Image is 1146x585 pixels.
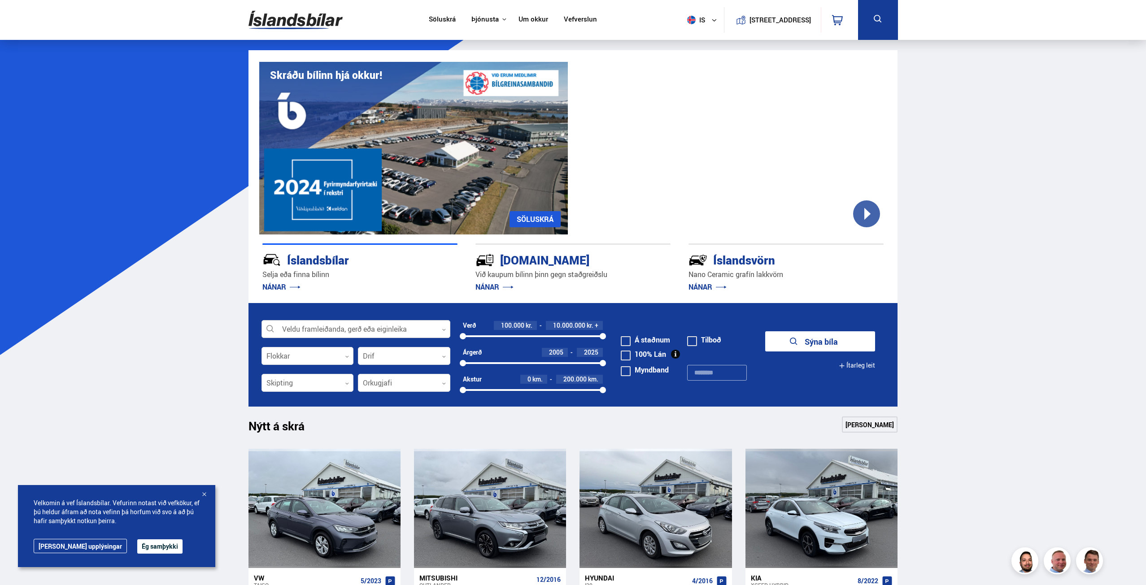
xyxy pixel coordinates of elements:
div: Árgerð [463,349,482,356]
h1: Nýtt á skrá [248,419,320,438]
span: 12/2016 [536,576,561,583]
a: [PERSON_NAME] upplýsingar [34,539,127,553]
p: Við kaupum bílinn þinn gegn staðgreiðslu [475,269,671,280]
a: Vefverslun [564,15,597,25]
a: Söluskrá [429,15,456,25]
span: + [595,322,598,329]
button: Ég samþykki [137,539,183,554]
p: Nano Ceramic grafín lakkvörn [688,269,884,280]
span: 4/2016 [692,577,713,585]
label: 100% Lán [621,351,666,358]
img: nhp88E3Fdnt1Opn2.png [1013,549,1040,576]
span: 100.000 [501,321,524,329]
button: Sýna bíla [765,331,875,351]
a: [PERSON_NAME] [842,416,898,433]
label: Á staðnum [621,336,670,343]
span: 2025 [584,348,598,356]
span: 200.000 [563,375,587,383]
button: [STREET_ADDRESS] [753,16,808,24]
span: km. [588,376,598,383]
a: [STREET_ADDRESS] [729,7,816,33]
div: Verð [463,322,476,329]
span: km. [532,376,543,383]
button: Opna LiveChat spjallviðmót [7,4,34,30]
div: Akstur [463,376,482,383]
img: eKx6w-_Home_640_.png [259,62,568,234]
span: 2005 [549,348,563,356]
span: is [684,16,706,24]
button: Þjónusta [471,15,499,24]
img: -Svtn6bYgwAsiwNX.svg [688,251,707,269]
div: VW [254,574,357,582]
img: svg+xml;base64,PHN2ZyB4bWxucz0iaHR0cDovL3d3dy53My5vcmcvMjAwMC9zdmciIHdpZHRoPSI1MTIiIGhlaWdodD0iNT... [687,16,696,24]
a: Um okkur [519,15,548,25]
img: tr5P-W3DuiFaO7aO.svg [475,251,494,269]
img: FbJEzSuNWCJXmdc-.webp [1077,549,1104,576]
div: Íslandsvörn [688,251,852,267]
a: NÁNAR [262,282,301,292]
img: G0Ugv5HjCgRt.svg [248,5,343,35]
div: Kia [751,574,854,582]
label: Tilboð [687,336,721,343]
span: 5/2023 [361,577,381,585]
a: NÁNAR [688,282,727,292]
img: siFngHWaQ9KaOqBr.png [1045,549,1072,576]
button: is [684,7,724,33]
button: Ítarleg leit [839,355,875,376]
p: Selja eða finna bílinn [262,269,458,280]
span: 8/2022 [858,577,878,585]
a: SÖLUSKRÁ [510,211,561,227]
div: Hyundai [585,574,688,582]
img: JRvxyua_JYH6wB4c.svg [262,251,281,269]
div: Mitsubishi [419,574,533,582]
h1: Skráðu bílinn hjá okkur! [270,69,382,81]
span: 0 [527,375,531,383]
div: [DOMAIN_NAME] [475,251,639,267]
span: kr. [587,322,593,329]
span: Velkomin á vef Íslandsbílar. Vefurinn notast við vefkökur, ef þú heldur áfram að nota vefinn þá h... [34,498,200,525]
a: NÁNAR [475,282,514,292]
label: Myndband [621,366,669,373]
span: 10.000.000 [553,321,585,329]
span: kr. [526,322,532,329]
div: Íslandsbílar [262,251,426,267]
